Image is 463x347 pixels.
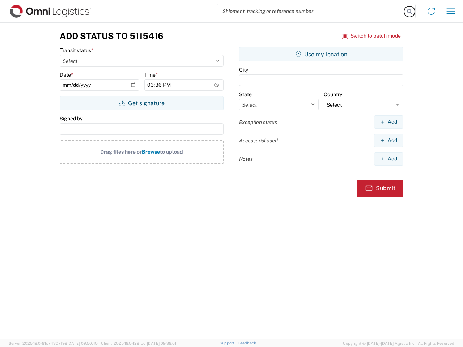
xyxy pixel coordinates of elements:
[374,134,403,147] button: Add
[9,341,98,346] span: Server: 2025.19.0-91c74307f99
[100,149,142,155] span: Drag files here or
[357,180,403,197] button: Submit
[60,115,82,122] label: Signed by
[239,137,278,144] label: Accessorial used
[60,96,224,110] button: Get signature
[147,341,176,346] span: [DATE] 09:39:01
[239,47,403,61] button: Use my location
[239,67,248,73] label: City
[144,72,158,78] label: Time
[160,149,183,155] span: to upload
[343,340,454,347] span: Copyright © [DATE]-[DATE] Agistix Inc., All Rights Reserved
[60,47,93,53] label: Transit status
[324,91,342,98] label: Country
[67,341,98,346] span: [DATE] 09:50:40
[374,115,403,129] button: Add
[238,341,256,345] a: Feedback
[60,31,163,41] h3: Add Status to 5115416
[220,341,238,345] a: Support
[374,152,403,166] button: Add
[101,341,176,346] span: Client: 2025.19.0-129fbcf
[60,72,73,78] label: Date
[342,30,401,42] button: Switch to batch mode
[239,156,253,162] label: Notes
[142,149,160,155] span: Browse
[239,91,252,98] label: State
[239,119,277,125] label: Exception status
[217,4,404,18] input: Shipment, tracking or reference number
